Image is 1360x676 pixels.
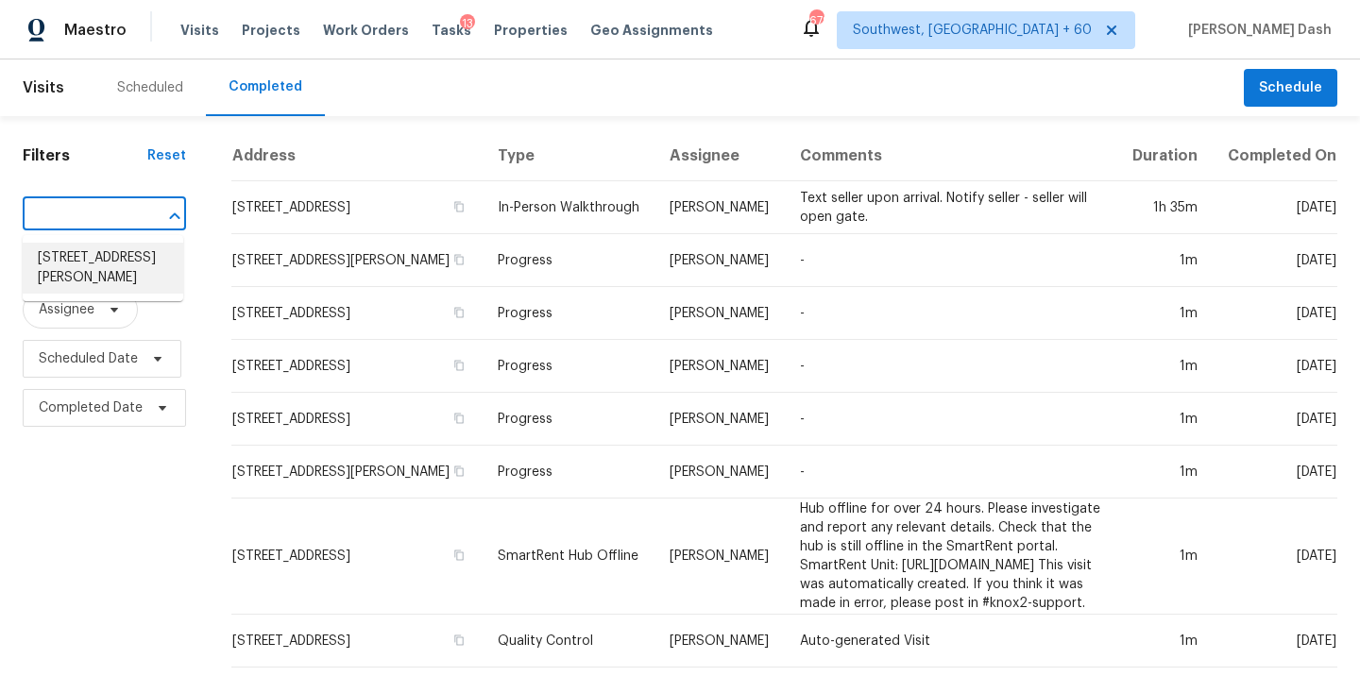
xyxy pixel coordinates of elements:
[180,21,219,40] span: Visits
[231,446,483,499] td: [STREET_ADDRESS][PERSON_NAME]
[460,14,475,33] div: 13
[432,24,471,37] span: Tasks
[1213,393,1337,446] td: [DATE]
[231,287,483,340] td: [STREET_ADDRESS]
[23,146,147,165] h1: Filters
[1213,340,1337,393] td: [DATE]
[1116,181,1212,234] td: 1h 35m
[450,357,467,374] button: Copy Address
[1181,21,1332,40] span: [PERSON_NAME] Dash
[654,446,784,499] td: [PERSON_NAME]
[483,393,655,446] td: Progress
[117,78,183,97] div: Scheduled
[242,21,300,40] span: Projects
[785,234,1116,287] td: -
[1116,234,1212,287] td: 1m
[23,201,133,230] input: Search for an address...
[23,67,64,109] span: Visits
[494,21,568,40] span: Properties
[1116,340,1212,393] td: 1m
[231,131,483,181] th: Address
[1244,69,1337,108] button: Schedule
[450,547,467,564] button: Copy Address
[231,181,483,234] td: [STREET_ADDRESS]
[654,615,784,668] td: [PERSON_NAME]
[1213,499,1337,615] td: [DATE]
[231,499,483,615] td: [STREET_ADDRESS]
[450,632,467,649] button: Copy Address
[1116,446,1212,499] td: 1m
[450,304,467,321] button: Copy Address
[654,234,784,287] td: [PERSON_NAME]
[231,234,483,287] td: [STREET_ADDRESS][PERSON_NAME]
[450,463,467,480] button: Copy Address
[785,181,1116,234] td: Text seller upon arrival. Notify seller - seller will open gate.
[1116,499,1212,615] td: 1m
[483,446,655,499] td: Progress
[39,349,138,368] span: Scheduled Date
[654,131,784,181] th: Assignee
[785,615,1116,668] td: Auto-generated Visit
[483,131,655,181] th: Type
[450,410,467,427] button: Copy Address
[39,300,94,319] span: Assignee
[64,21,127,40] span: Maestro
[161,203,188,229] button: Close
[853,21,1092,40] span: Southwest, [GEOGRAPHIC_DATA] + 60
[450,198,467,215] button: Copy Address
[231,393,483,446] td: [STREET_ADDRESS]
[785,340,1116,393] td: -
[809,11,823,30] div: 679
[654,340,784,393] td: [PERSON_NAME]
[785,393,1116,446] td: -
[483,499,655,615] td: SmartRent Hub Offline
[147,146,186,165] div: Reset
[23,243,183,294] li: [STREET_ADDRESS][PERSON_NAME]
[483,340,655,393] td: Progress
[654,287,784,340] td: [PERSON_NAME]
[1213,131,1337,181] th: Completed On
[231,340,483,393] td: [STREET_ADDRESS]
[231,615,483,668] td: [STREET_ADDRESS]
[483,181,655,234] td: In-Person Walkthrough
[1213,181,1337,234] td: [DATE]
[1213,615,1337,668] td: [DATE]
[229,77,302,96] div: Completed
[785,287,1116,340] td: -
[483,615,655,668] td: Quality Control
[450,251,467,268] button: Copy Address
[1116,393,1212,446] td: 1m
[1213,446,1337,499] td: [DATE]
[1213,234,1337,287] td: [DATE]
[39,398,143,417] span: Completed Date
[483,234,655,287] td: Progress
[785,446,1116,499] td: -
[785,499,1116,615] td: Hub offline for over 24 hours. Please investigate and report any relevant details. Check that the...
[785,131,1116,181] th: Comments
[654,393,784,446] td: [PERSON_NAME]
[483,287,655,340] td: Progress
[654,181,784,234] td: [PERSON_NAME]
[1259,76,1322,100] span: Schedule
[654,499,784,615] td: [PERSON_NAME]
[1116,131,1212,181] th: Duration
[1116,615,1212,668] td: 1m
[323,21,409,40] span: Work Orders
[590,21,713,40] span: Geo Assignments
[1213,287,1337,340] td: [DATE]
[1116,287,1212,340] td: 1m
